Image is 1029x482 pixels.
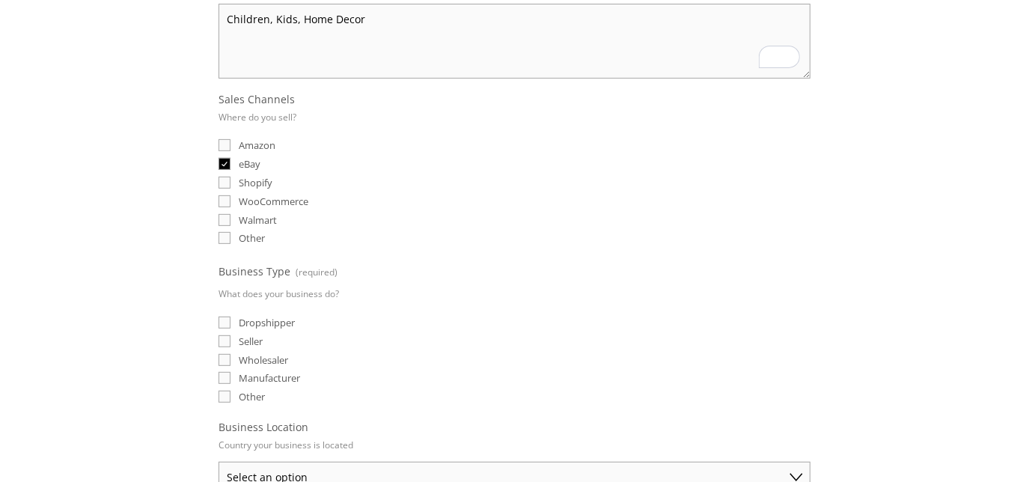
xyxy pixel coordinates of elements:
textarea: To enrich screen reader interactions, please activate Accessibility in Grammarly extension settings [219,4,810,79]
span: Business Type [219,264,290,278]
input: Manufacturer [219,372,230,384]
input: eBay [219,158,230,170]
input: WooCommerce [219,195,230,207]
input: Shopify [219,177,230,189]
span: Wholesaler [239,353,288,367]
input: Other [219,232,230,244]
p: Country your business is located [219,434,353,456]
span: (required) [296,261,338,283]
p: What does your business do? [219,283,339,305]
span: Business Location [219,420,308,434]
input: Other [219,391,230,403]
span: Manufacturer [239,371,300,385]
p: Where do you sell? [219,106,296,128]
span: Sales Channels [219,92,295,106]
input: Seller [219,335,230,347]
input: Dropshipper [219,317,230,329]
span: Other [239,390,265,403]
input: Amazon [219,139,230,151]
span: WooCommerce [239,195,308,208]
span: eBay [239,157,260,171]
input: Wholesaler [219,354,230,366]
span: Dropshipper [239,316,295,329]
span: Amazon [239,138,275,152]
span: Shopify [239,176,272,189]
span: Walmart [239,213,277,227]
input: Walmart [219,214,230,226]
span: Seller [239,335,263,348]
span: Other [239,231,265,245]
